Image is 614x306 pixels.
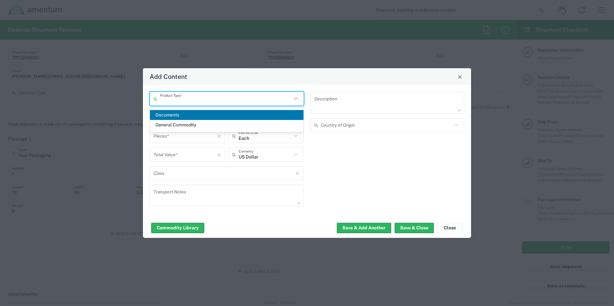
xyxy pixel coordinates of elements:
span: Documents [150,110,303,120]
button: Close [455,72,464,81]
button: Commodity Library [151,223,204,233]
span: General Commodity [150,120,303,130]
button: Save & Add Another [337,223,391,233]
button: Save & Close [395,223,434,233]
h4: Add Content [150,72,187,81]
button: Close [437,223,463,233]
